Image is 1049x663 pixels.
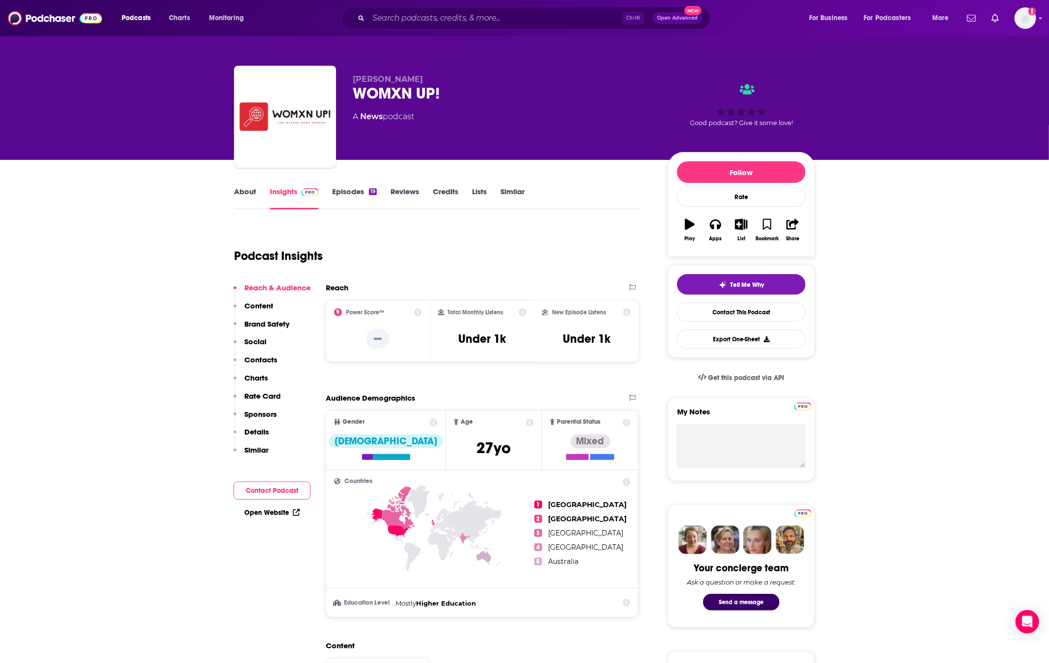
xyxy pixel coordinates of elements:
img: tell me why sparkle [719,281,727,289]
button: Similar [234,445,268,463]
span: Countries [344,478,372,484]
span: Logged in as ava.halabian [1015,7,1036,29]
div: Search podcasts, credits, & more... [351,7,720,29]
button: open menu [202,10,257,26]
h3: Under 1k [563,331,610,346]
label: My Notes [677,407,806,424]
button: Share [780,212,806,248]
span: More [932,11,949,25]
a: Open Website [244,509,300,517]
button: open menu [115,10,163,26]
button: open menu [858,10,925,26]
span: Charts [169,11,190,25]
a: About [234,187,256,209]
button: tell me why sparkleTell Me Why [677,274,806,295]
button: Follow [677,161,806,183]
div: Rate [677,187,806,207]
h2: Power Score™ [346,309,384,316]
h2: New Episode Listens [552,309,606,316]
a: Episodes19 [332,187,377,209]
span: Parental Status [557,419,601,425]
button: Bookmark [754,212,780,248]
a: InsightsPodchaser Pro [270,187,318,209]
input: Search podcasts, credits, & more... [368,10,622,26]
span: Open Advanced [657,16,698,21]
button: open menu [802,10,860,26]
span: Get this podcast via API [708,374,785,382]
a: Pro website [794,401,812,410]
a: Similar [500,187,524,209]
button: Content [234,301,273,319]
p: Social [244,337,266,346]
img: Podchaser - Follow, Share and Rate Podcasts [8,9,102,27]
h2: Content [326,641,631,650]
h3: Education Level [334,600,392,606]
a: Pro website [794,508,812,517]
button: Export One-Sheet [677,330,806,349]
button: Apps [703,212,728,248]
img: Podchaser Pro [794,510,812,517]
span: Podcasts [122,11,151,25]
span: [GEOGRAPHIC_DATA] [548,500,627,509]
p: Details [244,427,269,436]
p: Reach & Audience [244,283,311,292]
span: 1 [534,501,542,509]
span: 5 [534,558,542,565]
span: Ctrl K [622,12,645,25]
p: Rate Card [244,391,281,401]
span: Age [461,419,473,425]
span: [PERSON_NAME] [353,75,423,84]
p: Sponsors [244,409,277,419]
a: Contact This Podcast [677,303,806,322]
span: New [684,6,702,15]
span: Gender [342,419,365,425]
p: Content [244,301,273,310]
div: Share [786,236,799,242]
a: Show notifications dropdown [963,10,980,26]
div: Open Intercom Messenger [1016,610,1039,634]
div: A podcast [353,111,414,123]
p: Charts [244,373,268,382]
img: Barbara Profile [711,526,739,554]
span: 27 yo [477,438,511,458]
div: List [737,236,745,242]
a: WOMXN UP! [236,68,334,166]
div: Good podcast? Give it some love! [668,75,815,135]
button: Contact Podcast [234,482,311,500]
span: Tell Me Why [731,281,764,289]
img: Podchaser Pro [301,188,318,196]
h1: Podcast Insights [234,249,323,263]
span: 2 [534,515,542,523]
button: Rate Card [234,391,281,409]
div: 19 [369,188,377,195]
div: Your concierge team [694,562,789,574]
a: Get this podcast via API [690,366,792,390]
button: Play [677,212,703,248]
p: Contacts [244,355,277,364]
p: Brand Safety [244,319,289,329]
button: Social [234,337,266,355]
span: Mostly [395,599,416,607]
h2: Audience Demographics [326,393,415,403]
button: Send a message [703,594,780,611]
button: open menu [925,10,961,26]
div: Bookmark [756,236,779,242]
a: Credits [433,187,458,209]
h3: Under 1k [458,331,506,346]
a: Lists [472,187,487,209]
img: Jon Profile [776,526,804,554]
h2: Total Monthly Listens [448,309,503,316]
span: Monitoring [209,11,244,25]
div: Apps [709,236,722,242]
button: Open AdvancedNew [653,12,702,24]
span: [GEOGRAPHIC_DATA] [548,543,623,552]
div: [DEMOGRAPHIC_DATA] [329,434,443,448]
button: List [729,212,754,248]
span: Australia [548,557,578,566]
span: 3 [534,529,542,537]
span: [GEOGRAPHIC_DATA] [548,514,627,523]
button: Contacts [234,355,277,373]
div: Mixed [571,434,610,448]
button: Show profile menu [1015,7,1036,29]
div: Ask a question or make a request. [687,578,796,586]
